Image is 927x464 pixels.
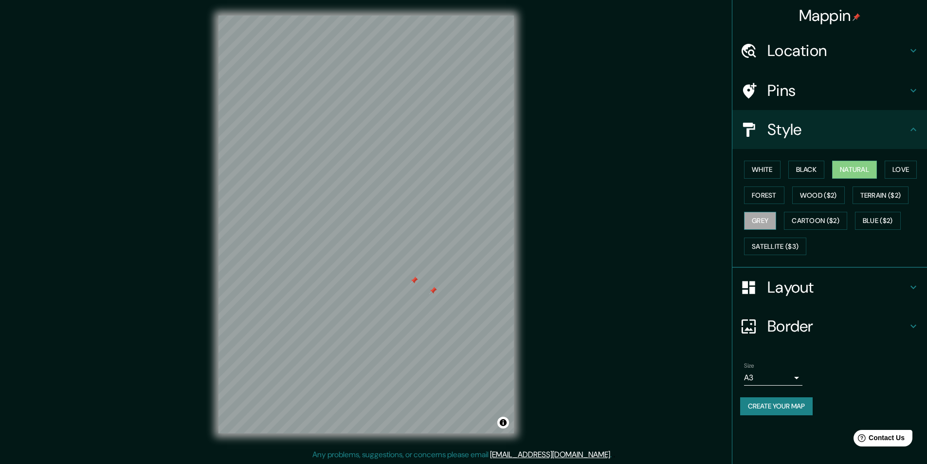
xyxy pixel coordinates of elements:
button: Satellite ($3) [744,238,806,256]
a: [EMAIL_ADDRESS][DOMAIN_NAME] [490,449,610,460]
div: Location [732,31,927,70]
label: Size [744,362,754,370]
div: . [613,449,615,461]
button: Forest [744,186,784,204]
button: Blue ($2) [855,212,901,230]
button: Black [788,161,825,179]
h4: Layout [767,278,908,297]
iframe: Help widget launcher [840,426,916,453]
h4: Pins [767,81,908,100]
button: Wood ($2) [792,186,845,204]
button: White [744,161,781,179]
h4: Mappin [799,6,861,25]
button: Natural [832,161,877,179]
button: Create your map [740,397,813,415]
h4: Style [767,120,908,139]
div: Pins [732,71,927,110]
div: Border [732,307,927,346]
button: Grey [744,212,776,230]
div: A3 [744,370,802,386]
div: Layout [732,268,927,307]
button: Terrain ($2) [853,186,909,204]
img: pin-icon.png [853,13,860,21]
p: Any problems, suggestions, or concerns please email . [312,449,612,461]
button: Love [885,161,917,179]
canvas: Map [218,16,514,433]
button: Cartoon ($2) [784,212,847,230]
h4: Border [767,316,908,336]
button: Toggle attribution [497,417,509,428]
div: . [612,449,613,461]
h4: Location [767,41,908,60]
div: Style [732,110,927,149]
